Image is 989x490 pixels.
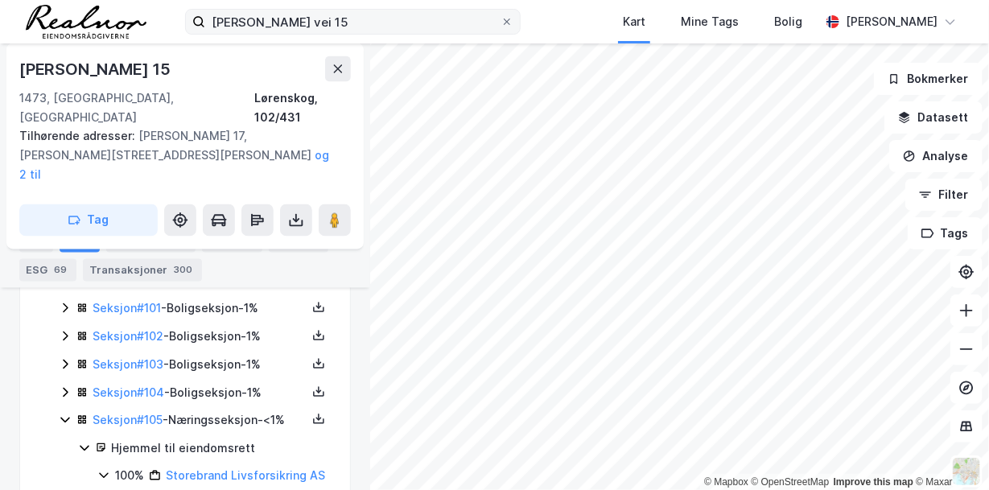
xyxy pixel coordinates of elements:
[19,204,158,237] button: Tag
[93,411,307,430] div: - Næringsseksjon - <1%
[93,327,307,347] div: - Boligseksjon - 1%
[254,89,351,127] div: Lørenskog, 102/431
[19,127,338,185] div: [PERSON_NAME] 17, [PERSON_NAME][STREET_ADDRESS][PERSON_NAME]
[752,476,830,488] a: OpenStreetMap
[115,467,144,486] div: 100%
[93,302,161,315] a: Seksjon#101
[93,358,163,372] a: Seksjon#103
[704,476,748,488] a: Mapbox
[51,262,70,278] div: 69
[19,89,254,127] div: 1473, [GEOGRAPHIC_DATA], [GEOGRAPHIC_DATA]
[834,476,913,488] a: Improve this map
[681,12,739,31] div: Mine Tags
[93,386,164,400] a: Seksjon#104
[19,130,138,143] span: Tilhørende adresser:
[93,356,307,375] div: - Boligseksjon - 1%
[19,259,76,282] div: ESG
[93,299,307,319] div: - Boligseksjon - 1%
[171,262,196,278] div: 300
[166,469,325,483] a: Storebrand Livsforsikring AS
[874,63,983,95] button: Bokmerker
[93,414,163,427] a: Seksjon#105
[111,439,331,459] div: Hjemmel til eiendomsrett
[205,10,501,34] input: Søk på adresse, matrikkel, gårdeiere, leietakere eller personer
[905,179,983,211] button: Filter
[884,101,983,134] button: Datasett
[909,413,989,490] div: Kontrollprogram for chat
[889,140,983,172] button: Analyse
[623,12,645,31] div: Kart
[846,12,937,31] div: [PERSON_NAME]
[93,330,163,344] a: Seksjon#102
[908,217,983,249] button: Tags
[83,259,202,282] div: Transaksjoner
[19,56,174,82] div: [PERSON_NAME] 15
[93,384,307,403] div: - Boligseksjon - 1%
[26,5,146,39] img: realnor-logo.934646d98de889bb5806.png
[909,413,989,490] iframe: Chat Widget
[774,12,802,31] div: Bolig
